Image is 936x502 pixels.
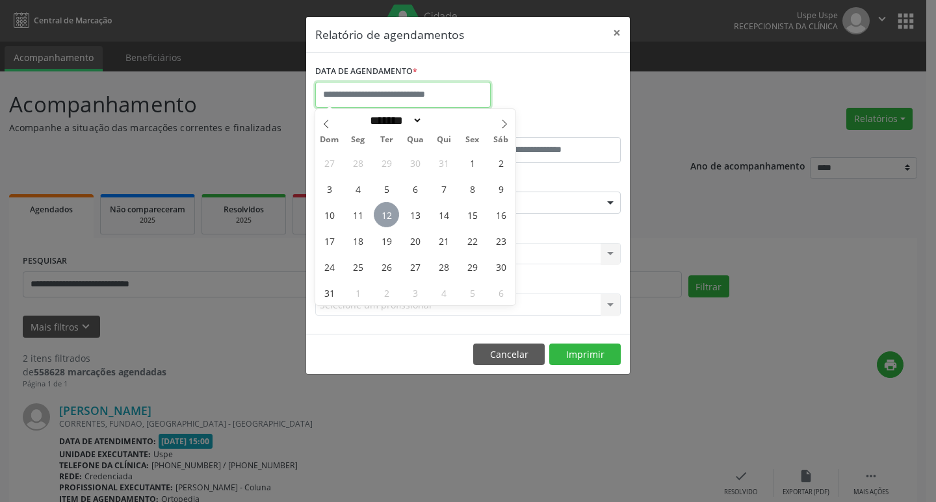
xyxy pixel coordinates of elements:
span: Agosto 25, 2025 [345,254,370,279]
span: Agosto 19, 2025 [374,228,399,253]
span: Setembro 6, 2025 [488,280,513,305]
button: Cancelar [473,344,545,366]
span: Agosto 1, 2025 [460,150,485,175]
span: Seg [344,136,372,144]
span: Agosto 9, 2025 [488,176,513,201]
span: Agosto 23, 2025 [488,228,513,253]
select: Month [365,114,422,127]
span: Setembro 1, 2025 [345,280,370,305]
button: Imprimir [549,344,621,366]
span: Agosto 22, 2025 [460,228,485,253]
span: Sex [458,136,487,144]
span: Ter [372,136,401,144]
span: Agosto 8, 2025 [460,176,485,201]
span: Julho 31, 2025 [431,150,456,175]
span: Agosto 14, 2025 [431,202,456,227]
span: Julho 30, 2025 [402,150,428,175]
span: Agosto 13, 2025 [402,202,428,227]
span: Agosto 16, 2025 [488,202,513,227]
label: ATÉ [471,117,621,137]
span: Agosto 31, 2025 [317,280,342,305]
span: Julho 27, 2025 [317,150,342,175]
span: Agosto 27, 2025 [402,254,428,279]
span: Agosto 18, 2025 [345,228,370,253]
span: Setembro 5, 2025 [460,280,485,305]
span: Qua [401,136,430,144]
span: Agosto 10, 2025 [317,202,342,227]
span: Setembro 4, 2025 [431,280,456,305]
span: Agosto 28, 2025 [431,254,456,279]
span: Dom [315,136,344,144]
span: Setembro 3, 2025 [402,280,428,305]
span: Agosto 11, 2025 [345,202,370,227]
span: Julho 28, 2025 [345,150,370,175]
span: Agosto 7, 2025 [431,176,456,201]
input: Year [422,114,465,127]
span: Agosto 20, 2025 [402,228,428,253]
span: Julho 29, 2025 [374,150,399,175]
span: Qui [430,136,458,144]
span: Agosto 21, 2025 [431,228,456,253]
span: Sáb [487,136,515,144]
span: Agosto 3, 2025 [317,176,342,201]
span: Agosto 29, 2025 [460,254,485,279]
span: Agosto 30, 2025 [488,254,513,279]
span: Agosto 4, 2025 [345,176,370,201]
button: Close [604,17,630,49]
label: DATA DE AGENDAMENTO [315,62,417,82]
span: Agosto 17, 2025 [317,228,342,253]
span: Agosto 12, 2025 [374,202,399,227]
span: Agosto 24, 2025 [317,254,342,279]
h5: Relatório de agendamentos [315,26,464,43]
span: Agosto 26, 2025 [374,254,399,279]
span: Agosto 5, 2025 [374,176,399,201]
span: Agosto 15, 2025 [460,202,485,227]
span: Agosto 2, 2025 [488,150,513,175]
span: Agosto 6, 2025 [402,176,428,201]
span: Setembro 2, 2025 [374,280,399,305]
